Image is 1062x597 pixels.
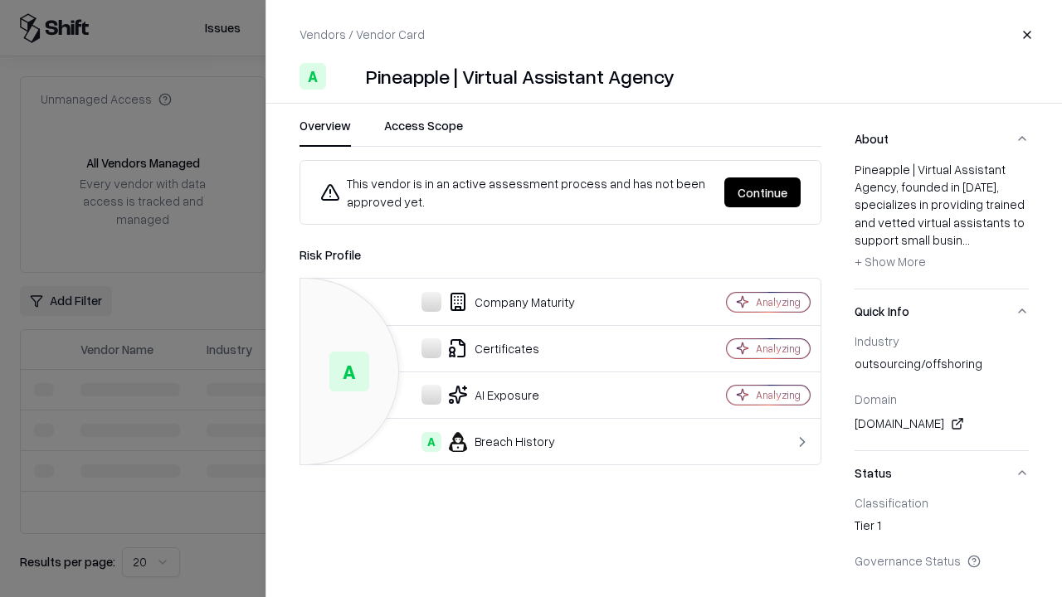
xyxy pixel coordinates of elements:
div: Risk Profile [300,245,821,265]
div: outsourcing/offshoring [855,355,1029,378]
div: About [855,161,1029,289]
button: Overview [300,117,351,147]
div: Tier 1 [855,517,1029,540]
div: Quick Info [855,333,1029,450]
button: + Show More [855,249,926,275]
div: Classification [855,495,1029,510]
button: Access Scope [384,117,463,147]
div: Company Maturity [314,292,669,312]
div: Pineapple | Virtual Assistant Agency [366,63,675,90]
div: Pineapple | Virtual Assistant Agency, founded in [DATE], specializes in providing trained and vet... [855,161,1029,275]
div: Analyzing [756,342,801,356]
div: AI Exposure [314,385,669,405]
div: Breach History [314,432,669,452]
div: A [300,63,326,90]
button: Status [855,451,1029,495]
div: Industry [855,333,1029,348]
button: Quick Info [855,289,1029,333]
div: Governance Status [855,553,1029,568]
span: ... [962,232,970,247]
img: Pineapple | Virtual Assistant Agency [333,63,359,90]
div: [DOMAIN_NAME] [855,414,1029,434]
div: A [421,432,441,452]
button: About [855,117,1029,161]
div: A [329,352,369,391]
div: Certificates [314,338,669,358]
span: + Show More [855,254,926,269]
div: Analyzing [756,388,801,402]
p: Vendors / Vendor Card [300,26,425,43]
div: This vendor is in an active assessment process and has not been approved yet. [320,174,711,211]
div: Analyzing [756,295,801,309]
button: Continue [724,177,801,207]
div: Domain [855,391,1029,406]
